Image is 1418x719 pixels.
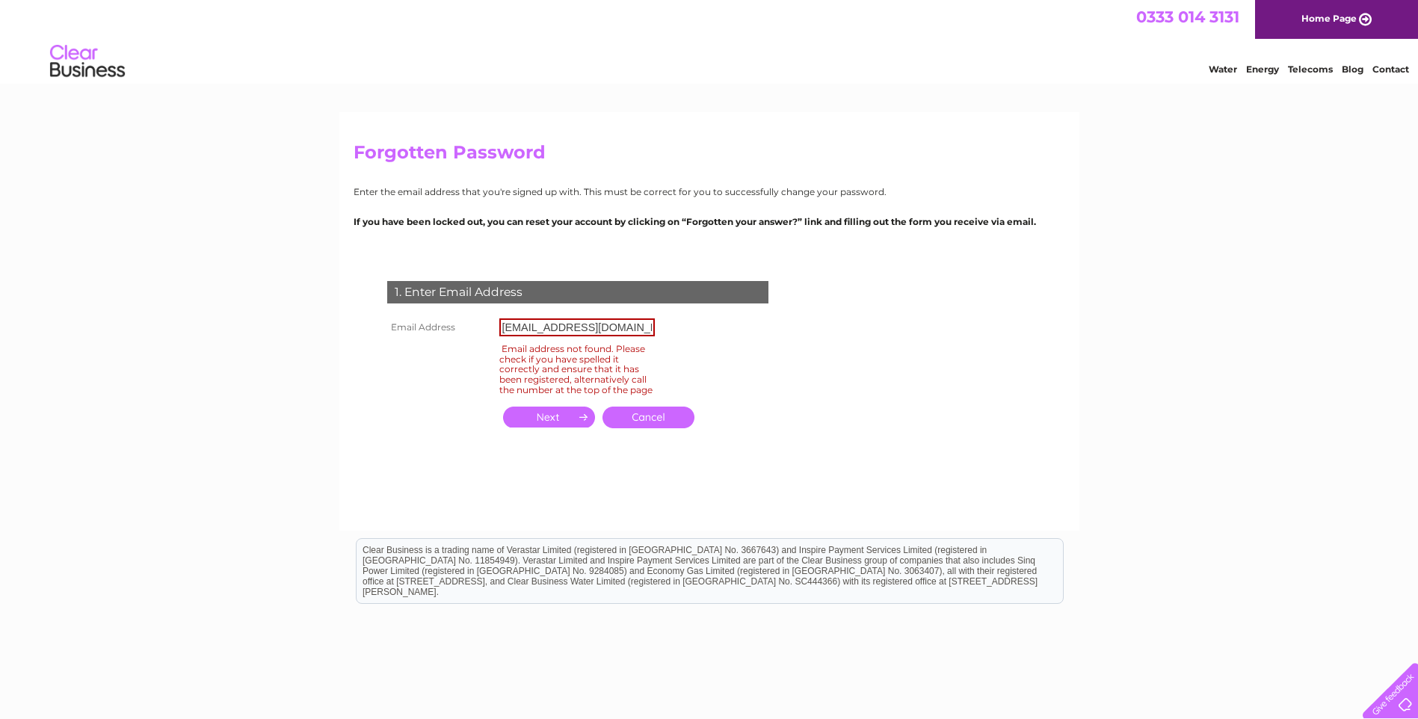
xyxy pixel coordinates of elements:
th: Email Address [383,315,496,340]
div: 1. Enter Email Address [387,281,768,303]
a: Cancel [602,407,694,428]
h2: Forgotten Password [354,142,1065,170]
div: Clear Business is a trading name of Verastar Limited (registered in [GEOGRAPHIC_DATA] No. 3667643... [357,8,1063,72]
a: Energy [1246,64,1279,75]
img: logo.png [49,39,126,84]
a: Telecoms [1288,64,1333,75]
a: Water [1209,64,1237,75]
a: Contact [1372,64,1409,75]
div: Email address not found. Please check if you have spelled it correctly and ensure that it has bee... [499,341,655,398]
p: Enter the email address that you're signed up with. This must be correct for you to successfully ... [354,185,1065,199]
a: 0333 014 3131 [1136,7,1239,26]
a: Blog [1342,64,1363,75]
p: If you have been locked out, you can reset your account by clicking on “Forgotten your answer?” l... [354,215,1065,229]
